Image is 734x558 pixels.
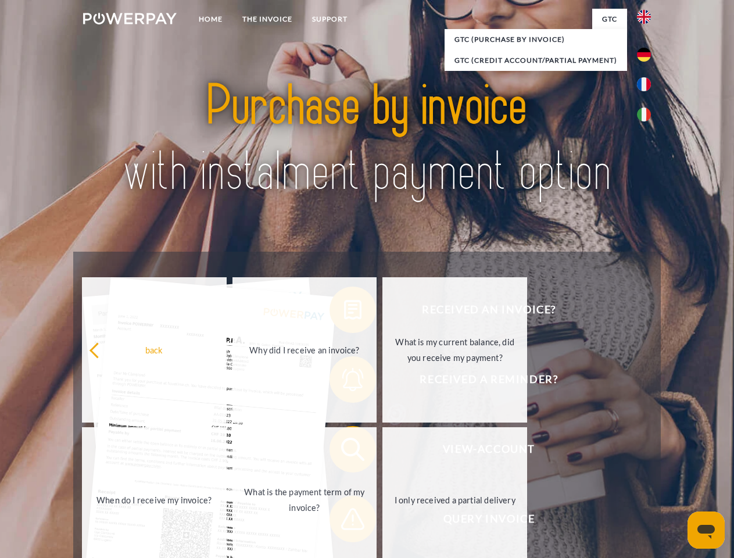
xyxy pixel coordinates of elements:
a: Support [302,9,357,30]
div: I only received a partial delivery [389,492,520,507]
div: What is my current balance, did you receive my payment? [389,334,520,366]
a: GTC [592,9,627,30]
img: de [637,48,651,62]
img: en [637,10,651,24]
a: GTC (Credit account/partial payment) [445,50,627,71]
img: title-powerpay_en.svg [111,56,623,223]
a: THE INVOICE [232,9,302,30]
div: When do I receive my invoice? [89,492,220,507]
iframe: Button to launch messaging window [688,512,725,549]
img: fr [637,77,651,91]
a: What is my current balance, did you receive my payment? [382,277,527,423]
div: back [89,342,220,357]
a: Home [189,9,232,30]
div: Why did I receive an invoice? [239,342,370,357]
img: it [637,108,651,121]
div: What is the payment term of my invoice? [239,484,370,516]
img: logo-powerpay-white.svg [83,13,177,24]
a: GTC (Purchase by invoice) [445,29,627,50]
